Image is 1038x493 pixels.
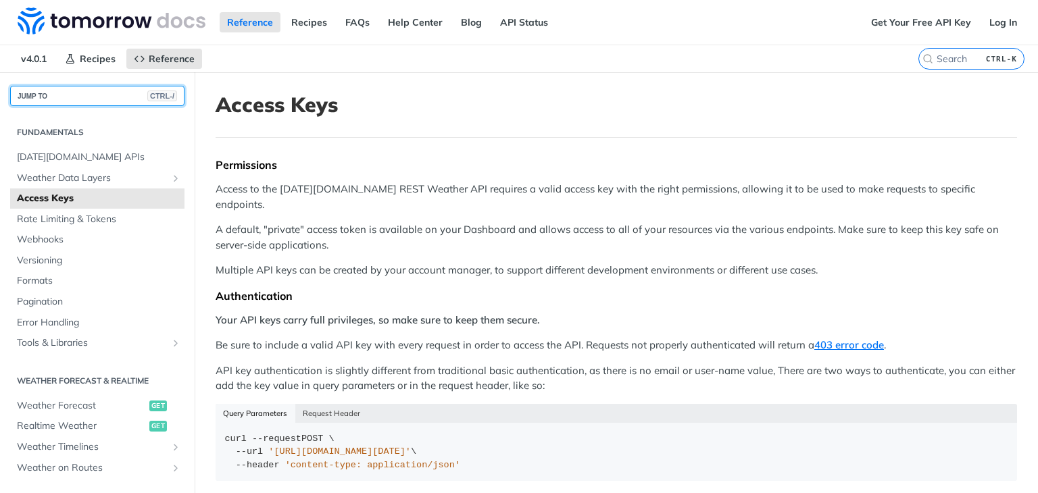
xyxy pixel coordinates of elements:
[170,173,181,184] button: Show subpages for Weather Data Layers
[17,172,167,185] span: Weather Data Layers
[10,230,184,250] a: Webhooks
[17,399,146,413] span: Weather Forecast
[220,12,280,32] a: Reference
[18,7,205,34] img: Tomorrow.io Weather API Docs
[10,147,184,167] a: [DATE][DOMAIN_NAME] APIs
[147,90,177,101] span: CTRL-/
[14,49,54,69] span: v4.0.1
[216,263,1017,278] p: Multiple API keys can be created by your account manager, to support different development enviro...
[225,434,247,444] span: curl
[216,289,1017,303] div: Authentication
[10,375,184,387] h2: Weather Forecast & realtime
[17,233,181,246] span: Webhooks
[149,400,167,411] span: get
[216,222,1017,253] p: A default, "private" access token is available on your Dashboard and allows access to all of your...
[10,333,184,353] a: Tools & LibrariesShow subpages for Tools & Libraries
[170,338,181,348] button: Show subpages for Tools & Libraries
[983,52,1020,66] kbd: CTRL-K
[10,313,184,333] a: Error Handling
[10,86,184,106] button: JUMP TOCTRL-/
[10,396,184,416] a: Weather Forecastget
[10,188,184,209] a: Access Keys
[922,53,933,64] svg: Search
[17,295,181,309] span: Pagination
[17,192,181,205] span: Access Keys
[170,442,181,452] button: Show subpages for Weather Timelines
[216,313,540,326] strong: Your API keys carry full privileges, so make sure to keep them secure.
[126,49,202,69] a: Reference
[17,151,181,164] span: [DATE][DOMAIN_NAME] APIs
[10,126,184,138] h2: Fundamentals
[236,460,280,470] span: --header
[493,12,555,32] a: API Status
[216,363,1017,394] p: API key authentication is slightly different from traditional basic authentication, as there is n...
[17,440,167,454] span: Weather Timelines
[814,338,884,351] a: 403 error code
[10,292,184,312] a: Pagination
[17,213,181,226] span: Rate Limiting & Tokens
[236,446,264,457] span: --url
[268,446,411,457] span: '[URL][DOMAIN_NAME][DATE]'
[170,463,181,473] button: Show subpages for Weather on Routes
[380,12,450,32] a: Help Center
[17,316,181,330] span: Error Handling
[17,274,181,288] span: Formats
[10,437,184,457] a: Weather TimelinesShow subpages for Weather Timelines
[17,461,167,475] span: Weather on Routes
[982,12,1024,32] a: Log In
[216,93,1017,117] h1: Access Keys
[285,460,460,470] span: 'content-type: application/json'
[10,458,184,478] a: Weather on RoutesShow subpages for Weather on Routes
[225,432,1008,472] div: POST \ \
[57,49,123,69] a: Recipes
[10,271,184,291] a: Formats
[216,338,1017,353] p: Be sure to include a valid API key with every request in order to access the API. Requests not pr...
[149,421,167,432] span: get
[284,12,335,32] a: Recipes
[453,12,489,32] a: Blog
[17,419,146,433] span: Realtime Weather
[295,404,368,423] button: Request Header
[80,53,116,65] span: Recipes
[338,12,377,32] a: FAQs
[10,416,184,436] a: Realtime Weatherget
[252,434,301,444] span: --request
[216,158,1017,172] div: Permissions
[10,251,184,271] a: Versioning
[216,182,1017,212] p: Access to the [DATE][DOMAIN_NAME] REST Weather API requires a valid access key with the right per...
[10,209,184,230] a: Rate Limiting & Tokens
[10,168,184,188] a: Weather Data LayersShow subpages for Weather Data Layers
[17,254,181,267] span: Versioning
[17,336,167,350] span: Tools & Libraries
[149,53,195,65] span: Reference
[864,12,979,32] a: Get Your Free API Key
